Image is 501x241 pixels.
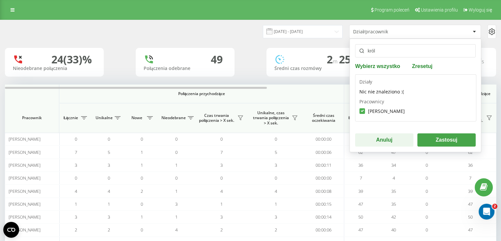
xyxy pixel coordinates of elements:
[220,149,223,155] span: 7
[63,115,79,120] span: Łącznie
[333,58,339,65] span: m
[303,172,344,185] td: 00:00:00
[175,149,178,155] span: 0
[275,201,277,207] span: 1
[275,175,277,181] span: 0
[275,214,277,220] span: 3
[141,201,143,207] span: 0
[275,188,277,194] span: 4
[391,227,396,233] span: 40
[220,201,223,207] span: 1
[393,175,395,181] span: 4
[75,162,77,168] span: 3
[108,188,110,194] span: 4
[348,115,364,120] span: Łącznie
[426,188,428,194] span: 0
[391,188,396,194] span: 35
[274,66,357,71] div: Średni czas rozmówy
[391,214,396,220] span: 42
[9,214,41,220] span: [PERSON_NAME]
[108,175,110,181] span: 0
[359,108,405,114] label: [PERSON_NAME]
[141,188,143,194] span: 2
[128,115,145,120] span: Nowe
[391,162,396,168] span: 34
[303,211,344,224] td: 00:00:14
[9,227,41,233] span: [PERSON_NAME]
[426,175,428,181] span: 0
[327,52,339,66] span: 2
[468,162,473,168] span: 36
[220,188,223,194] span: 4
[355,44,476,57] input: Wyszukiwanie
[108,201,110,207] span: 1
[9,188,41,194] span: [PERSON_NAME]
[76,91,327,96] span: Połączenia przychodzące
[220,227,223,233] span: 2
[353,29,432,35] div: Dział/pracownik
[96,115,113,120] span: Unikalne
[275,136,277,142] span: 0
[211,53,223,66] div: 49
[220,162,223,168] span: 3
[410,63,434,69] button: Zresetuj
[175,227,178,233] span: 4
[303,133,344,146] td: 00:00:00
[51,53,92,66] div: 24 (33)%
[417,133,476,147] button: Zastosuj
[469,175,471,181] span: 7
[9,175,41,181] span: [PERSON_NAME]
[375,7,409,13] span: Program poleceń
[75,175,77,181] span: 0
[75,149,77,155] span: 7
[75,227,77,233] span: 2
[75,136,77,142] span: 0
[421,7,458,13] span: Ustawienia profilu
[468,214,473,220] span: 50
[141,175,143,181] span: 0
[469,7,492,13] span: Wyloguj się
[479,204,494,220] iframe: Intercom live chat
[426,201,428,207] span: 0
[75,188,77,194] span: 4
[13,66,96,71] div: Nieodebrane połączenia
[339,52,353,66] span: 25
[358,162,363,168] span: 36
[426,162,428,168] span: 0
[220,214,223,220] span: 3
[468,188,473,194] span: 39
[275,162,277,168] span: 3
[308,113,339,123] span: Średni czas oczekiwania
[108,149,110,155] span: 5
[141,214,143,220] span: 1
[141,162,143,168] span: 1
[358,214,363,220] span: 50
[175,162,178,168] span: 1
[141,149,143,155] span: 1
[492,204,497,209] span: 2
[141,136,143,142] span: 0
[358,201,363,207] span: 47
[198,113,236,123] span: Czas trwania połączenia > X sek.
[252,110,290,126] span: Unikalne, czas trwania połączenia > X sek.
[175,214,178,220] span: 1
[303,159,344,172] td: 00:00:11
[75,214,77,220] span: 3
[468,227,473,233] span: 47
[108,162,110,168] span: 3
[161,115,186,120] span: Nieodebrane
[275,227,277,233] span: 2
[75,201,77,207] span: 1
[275,149,277,155] span: 5
[144,66,227,71] div: Połączenia odebrane
[220,175,223,181] span: 0
[360,175,362,181] span: 7
[108,136,110,142] span: 0
[359,85,472,98] div: Nic nie znaleziono :(
[358,227,363,233] span: 47
[359,79,472,98] div: Działy
[391,201,396,207] span: 35
[175,175,178,181] span: 0
[175,136,178,142] span: 0
[141,227,143,233] span: 0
